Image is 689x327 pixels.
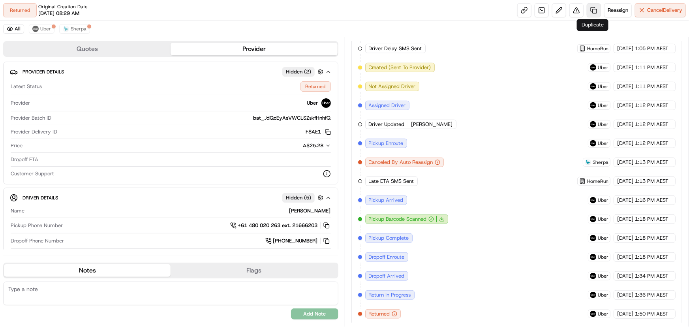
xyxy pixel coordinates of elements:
[617,197,633,204] span: [DATE]
[617,140,633,147] span: [DATE]
[8,115,14,122] div: 📗
[617,45,633,52] span: [DATE]
[369,216,434,223] button: Pickup Barcode Scanned
[11,128,57,135] span: Provider Delivery ID
[598,311,608,317] span: Uber
[16,115,60,122] span: Knowledge Base
[635,121,668,128] span: 1:12 PM AEST
[411,121,453,128] span: [PERSON_NAME]
[635,272,668,280] span: 1:34 PM AEST
[40,26,51,32] span: Uber
[11,156,38,163] span: Dropoff ETA
[369,272,405,280] span: Dropoff Arrived
[38,4,88,10] span: Original Creation Date
[617,254,633,261] span: [DATE]
[3,24,24,34] button: All
[585,159,591,165] img: sherpa_logo.png
[635,159,668,166] span: 1:13 PM AEST
[590,254,596,260] img: uber-new-logo.jpeg
[8,8,24,24] img: Nash
[369,310,390,318] span: Returned
[230,221,331,230] a: +61 480 020 263 ext. 21666203
[369,178,414,185] span: Late ETA SMS Sent
[369,159,433,166] span: Canceled By Auto Reassign
[598,83,608,90] span: Uber
[64,111,130,126] a: 💻API Documentation
[265,237,331,245] a: [PHONE_NUMBER]
[598,273,608,279] span: Uber
[282,67,325,77] button: Hidden (2)
[608,7,628,14] span: Reassign
[286,68,311,75] span: Hidden ( 2 )
[617,83,633,90] span: [DATE]
[286,194,311,201] span: Hidden ( 5 )
[598,216,608,222] span: Uber
[282,193,325,203] button: Hidden (5)
[11,207,24,214] span: Name
[590,140,596,147] img: uber-new-logo.jpeg
[590,64,596,71] img: uber-new-logo.jpeg
[587,178,608,184] span: HomeRun
[590,273,596,279] img: uber-new-logo.jpeg
[38,10,79,17] span: [DATE] 08:29 AM
[11,237,64,244] span: Dropoff Phone Number
[369,45,422,52] span: Driver Delay SMS Sent
[75,115,127,122] span: API Documentation
[593,159,608,165] span: Sherpa
[11,142,23,149] span: Price
[369,121,405,128] span: Driver Updated
[635,64,668,71] span: 1:11 PM AEST
[369,140,404,147] span: Pickup Enroute
[369,235,409,242] span: Pickup Complete
[635,216,668,223] span: 1:18 PM AEST
[598,235,608,241] span: Uber
[635,102,668,109] span: 1:12 PM AEST
[590,197,596,203] img: uber-new-logo.jpeg
[617,178,633,185] span: [DATE]
[635,197,668,204] span: 1:16 PM AEST
[617,291,633,299] span: [DATE]
[369,64,431,71] span: Created (Sent To Provider)
[590,311,596,317] img: uber-new-logo.jpeg
[11,222,63,229] span: Pickup Phone Number
[29,24,54,34] button: Uber
[617,272,633,280] span: [DATE]
[598,121,608,128] span: Uber
[598,102,608,109] span: Uber
[598,64,608,71] span: Uber
[261,142,331,149] button: A$25.28
[617,102,633,109] span: [DATE]
[27,75,130,83] div: Start new chat
[617,64,633,71] span: [DATE]
[307,100,318,107] span: Uber
[32,26,39,32] img: uber-new-logo.jpeg
[617,235,633,242] span: [DATE]
[635,45,668,52] span: 1:05 PM AEST
[635,235,668,242] span: 1:18 PM AEST
[303,142,324,149] span: A$25.28
[253,115,331,122] span: bat_JdQcEyAsVWCLSZskfHnhfQ
[598,292,608,298] span: Uber
[321,98,331,108] img: uber-new-logo.jpeg
[369,83,416,90] span: Not Assigned Driver
[587,45,608,52] span: HomeRun
[369,102,406,109] span: Assigned Driver
[590,292,596,298] img: uber-new-logo.jpeg
[590,121,596,128] img: uber-new-logo.jpeg
[63,26,69,32] img: sherpa_logo.png
[369,254,405,261] span: Dropoff Enroute
[4,43,171,55] button: Quotes
[590,235,596,241] img: uber-new-logo.jpeg
[67,115,73,122] div: 💻
[28,207,331,214] div: [PERSON_NAME]
[635,310,668,318] span: 1:50 PM AEST
[10,65,332,78] button: Provider DetailsHidden (2)
[11,170,54,177] span: Customer Support
[23,195,58,201] span: Driver Details
[369,197,404,204] span: Pickup Arrived
[56,133,96,140] a: Powered byPylon
[273,237,318,244] span: [PHONE_NUMBER]
[635,83,668,90] span: 1:11 PM AEST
